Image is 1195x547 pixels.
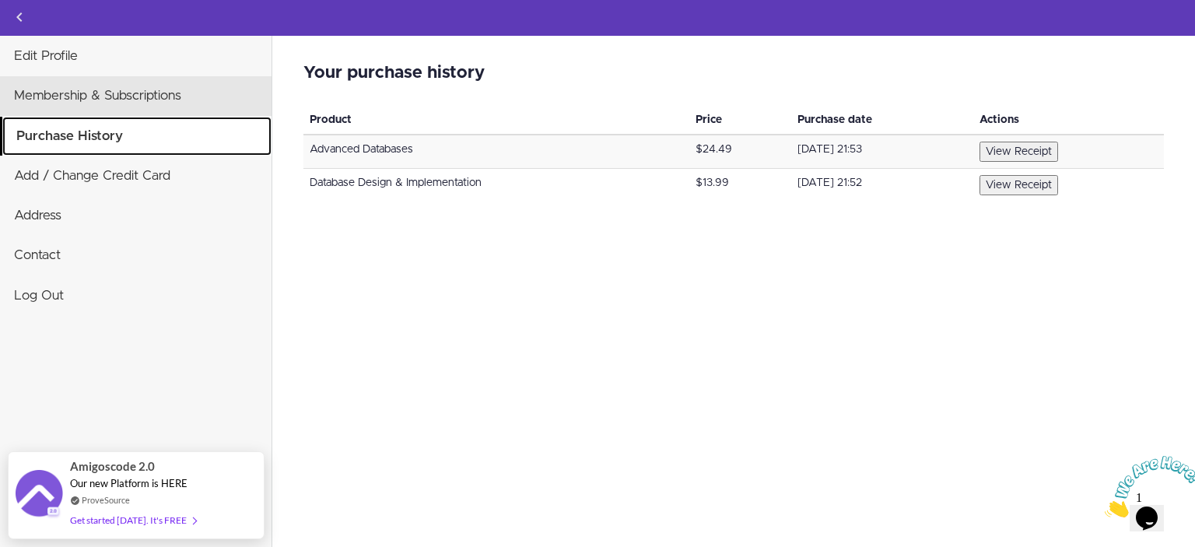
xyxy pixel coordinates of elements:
[70,458,155,475] span: Amigoscode 2.0
[6,6,103,68] img: Chat attention grabber
[2,117,272,156] a: Purchase History
[82,493,130,507] a: ProveSource
[303,135,689,169] td: Advanced Databases
[689,106,792,135] th: Price
[10,8,29,26] svg: Back to courses
[303,106,689,135] th: Product
[16,470,62,521] img: provesource social proof notification image
[979,142,1058,162] button: View Receipt
[973,106,1164,135] th: Actions
[791,106,973,135] th: Purchase date
[303,169,689,202] td: Database Design & Implementation
[303,64,1164,82] h2: Your purchase history
[689,135,792,169] td: $24.49
[6,6,12,19] span: 1
[70,477,187,489] span: Our new Platform is HERE
[70,511,196,529] div: Get started [DATE]. It's FREE
[979,175,1058,195] button: View Receipt
[791,169,973,202] td: [DATE] 21:52
[689,169,792,202] td: $13.99
[1099,450,1195,524] iframe: chat widget
[791,135,973,169] td: [DATE] 21:53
